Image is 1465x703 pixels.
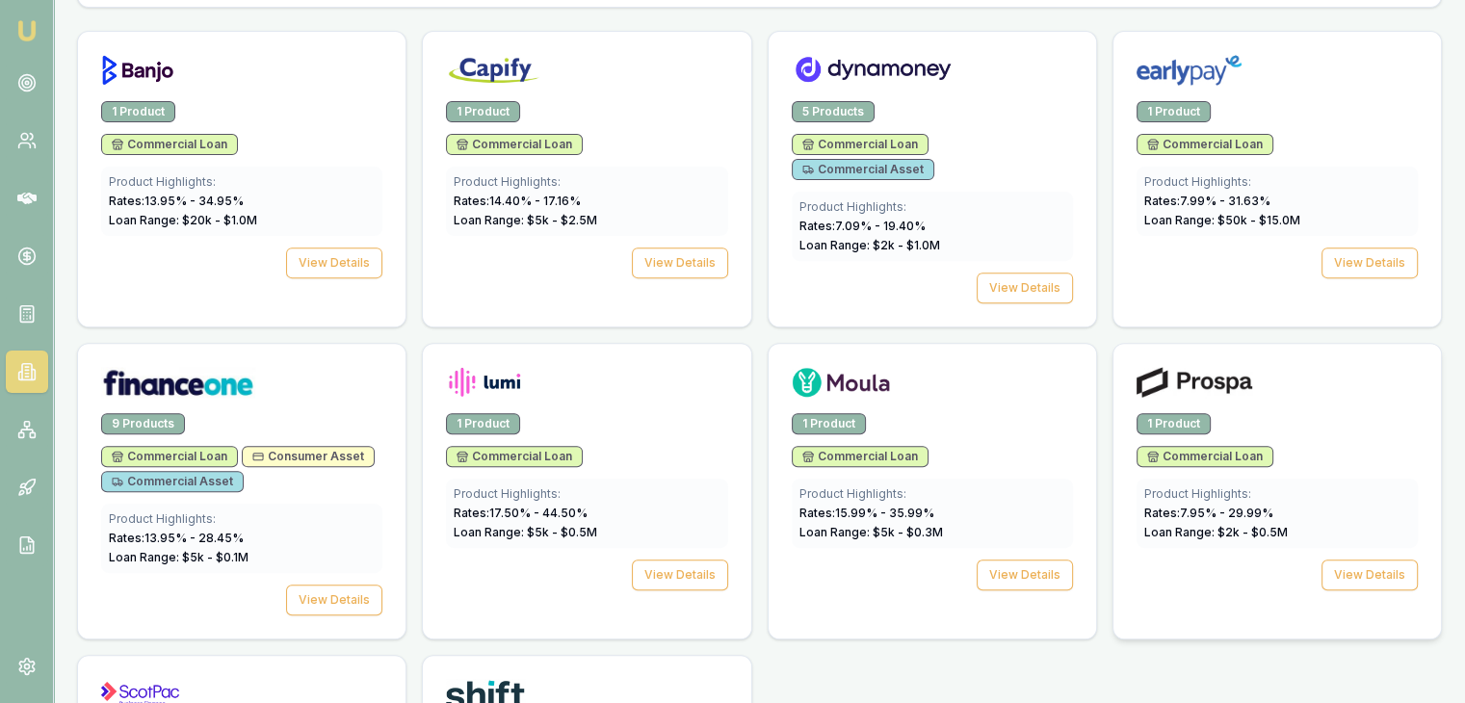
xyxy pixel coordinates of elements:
span: Loan Range: $ 2 k - $ 1.0 M [799,238,940,252]
div: 5 Products [792,101,875,122]
a: Capify logo1 ProductCommercial LoanProduct Highlights:Rates:14.40% - 17.16%Loan Range: $5k - $2.5... [422,31,751,327]
img: Capify logo [446,55,542,86]
div: 1 Product [1137,413,1211,434]
div: 1 Product [1137,101,1211,122]
span: Loan Range: $ 50 k - $ 15.0 M [1144,213,1300,227]
button: View Details [1321,560,1418,590]
span: Commercial Loan [112,137,227,152]
span: Loan Range: $ 5 k - $ 0.5 M [454,525,597,539]
div: 9 Products [101,413,185,434]
span: Commercial Loan [457,137,572,152]
span: Rates: 13.95 % - 34.95 % [109,194,244,208]
div: 1 Product [446,413,520,434]
a: Prospa logo1 ProductCommercial LoanProduct Highlights:Rates:7.95% - 29.99%Loan Range: $2k - $0.5M... [1112,343,1442,639]
span: Commercial Asset [802,162,924,177]
img: Dynamoney logo [792,55,954,86]
img: Earlypay logo [1137,55,1242,86]
div: 1 Product [446,101,520,122]
div: Product Highlights: [1144,174,1410,190]
span: Commercial Loan [802,449,918,464]
button: View Details [632,247,728,278]
button: View Details [286,247,382,278]
div: Product Highlights: [454,174,719,190]
a: Finance One logo9 ProductsCommercial LoanConsumer AssetCommercial AssetProduct Highlights:Rates:1... [77,343,406,639]
img: Banjo logo [101,55,174,86]
a: Earlypay logo1 ProductCommercial LoanProduct Highlights:Rates:7.99% - 31.63%Loan Range: $50k - $1... [1112,31,1442,327]
div: 1 Product [101,101,175,122]
a: Moula logo1 ProductCommercial LoanProduct Highlights:Rates:15.99% - 35.99%Loan Range: $5k - $0.3M... [768,343,1097,639]
img: emu-icon-u.png [15,19,39,42]
a: Banjo logo1 ProductCommercial LoanProduct Highlights:Rates:13.95% - 34.95%Loan Range: $20k - $1.0... [77,31,406,327]
span: Commercial Loan [112,449,227,464]
a: Lumi logo1 ProductCommercial LoanProduct Highlights:Rates:17.50% - 44.50%Loan Range: $5k - $0.5MV... [422,343,751,639]
span: Loan Range: $ 5 k - $ 2.5 M [454,213,597,227]
div: 1 Product [792,413,866,434]
img: Finance One logo [101,367,255,398]
div: Product Highlights: [109,174,375,190]
span: Rates: 7.95 % - 29.99 % [1144,506,1273,520]
img: Lumi logo [446,367,523,398]
span: Rates: 13.95 % - 28.45 % [109,531,244,545]
span: Consumer Asset [252,449,364,464]
div: Product Highlights: [1144,486,1410,502]
img: Prospa logo [1137,367,1252,398]
div: Product Highlights: [454,486,719,502]
span: Loan Range: $ 2 k - $ 0.5 M [1144,525,1288,539]
a: Dynamoney logo5 ProductsCommercial LoanCommercial AssetProduct Highlights:Rates:7.09% - 19.40%Loa... [768,31,1097,327]
button: View Details [977,273,1073,303]
div: Product Highlights: [799,199,1065,215]
button: View Details [632,560,728,590]
span: Loan Range: $ 5 k - $ 0.1 M [109,550,249,564]
span: Rates: 7.09 % - 19.40 % [799,219,926,233]
button: View Details [286,585,382,615]
span: Commercial Loan [457,449,572,464]
span: Commercial Loan [1147,449,1263,464]
span: Rates: 17.50 % - 44.50 % [454,506,588,520]
span: Loan Range: $ 5 k - $ 0.3 M [799,525,943,539]
div: Product Highlights: [109,511,375,527]
span: Rates: 15.99 % - 35.99 % [799,506,934,520]
button: View Details [977,560,1073,590]
span: Loan Range: $ 20 k - $ 1.0 M [109,213,257,227]
span: Commercial Asset [112,474,233,489]
button: View Details [1321,247,1418,278]
span: Commercial Loan [802,137,918,152]
span: Rates: 7.99 % - 31.63 % [1144,194,1270,208]
div: Product Highlights: [799,486,1065,502]
span: Rates: 14.40 % - 17.16 % [454,194,581,208]
span: Commercial Loan [1147,137,1263,152]
img: Moula logo [792,367,890,398]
